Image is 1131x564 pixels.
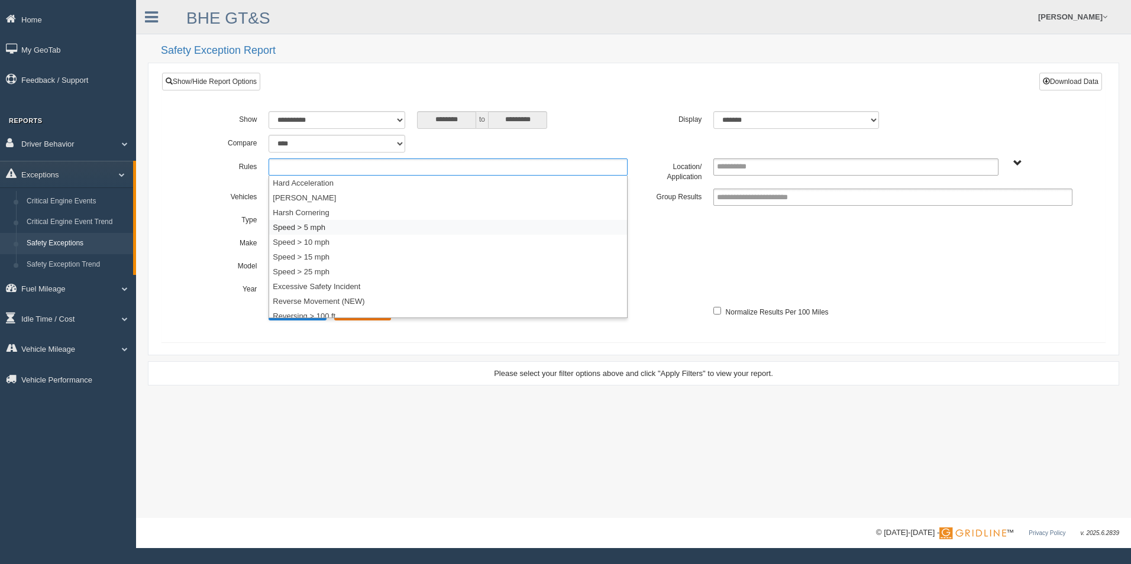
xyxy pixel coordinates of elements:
li: Speed > 10 mph [269,235,627,249]
button: Download Data [1039,73,1102,90]
a: Critical Engine Events [21,191,133,212]
li: Speed > 25 mph [269,264,627,279]
label: Display [634,111,707,125]
li: Speed > 5 mph [269,220,627,235]
label: Make [189,235,263,249]
a: Safety Exceptions [21,233,133,254]
label: Rules [189,158,263,173]
li: Hard Acceleration [269,176,627,190]
label: Normalize Results Per 100 Miles [726,304,829,318]
img: Gridline [939,527,1006,539]
div: © [DATE]-[DATE] - ™ [876,527,1119,539]
span: to [476,111,488,129]
label: Compare [189,135,263,149]
li: Speed > 15 mph [269,249,627,264]
a: Safety Exception Trend [21,254,133,275]
label: Location/ Application [634,158,707,183]
div: Please select your filter options above and click "Apply Filters" to view your report. [159,368,1109,379]
label: Year [189,281,263,295]
li: Reversing > 100 ft [269,309,627,323]
label: Vehicles [189,189,263,203]
li: Excessive Safety Incident [269,279,627,294]
label: Show [189,111,263,125]
h2: Safety Exception Report [161,45,1119,57]
a: Privacy Policy [1029,530,1065,536]
label: Type [189,212,263,226]
span: v. 2025.6.2839 [1081,530,1119,536]
li: Harsh Cornering [269,205,627,220]
a: Critical Engine Event Trend [21,212,133,233]
li: Reverse Movement (NEW) [269,294,627,309]
li: [PERSON_NAME] [269,190,627,205]
a: BHE GT&S [186,9,270,27]
label: Model [189,258,263,272]
a: Show/Hide Report Options [162,73,260,90]
label: Group Results [634,189,707,203]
